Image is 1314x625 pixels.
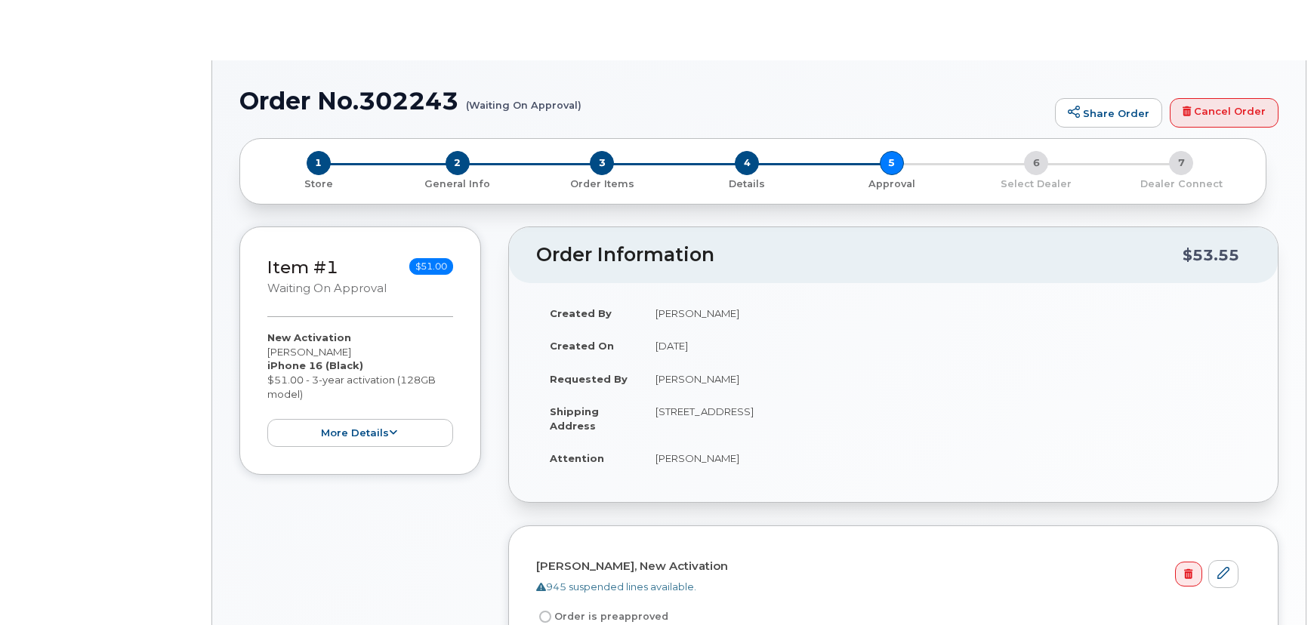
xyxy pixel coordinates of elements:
[536,245,1183,266] h2: Order Information
[391,177,524,191] p: General Info
[539,611,551,623] input: Order is preapproved
[642,329,1251,362] td: [DATE]
[535,177,668,191] p: Order Items
[550,307,612,319] strong: Created By
[550,405,599,432] strong: Shipping Address
[529,175,674,191] a: 3 Order Items
[550,340,614,352] strong: Created On
[239,88,1047,114] h1: Order No.302243
[550,373,628,385] strong: Requested By
[385,175,530,191] a: 2 General Info
[267,257,338,278] a: Item #1
[466,88,581,111] small: (Waiting On Approval)
[735,151,759,175] span: 4
[1170,98,1279,128] a: Cancel Order
[1183,241,1239,269] div: $53.55
[642,362,1251,396] td: [PERSON_NAME]
[267,359,363,371] strong: iPhone 16 (Black)
[446,151,470,175] span: 2
[590,151,614,175] span: 3
[550,452,604,464] strong: Attention
[267,282,387,295] small: Waiting On Approval
[642,395,1251,442] td: [STREET_ADDRESS]
[680,177,813,191] p: Details
[267,419,453,447] button: more details
[409,258,453,275] span: $51.00
[642,297,1251,330] td: [PERSON_NAME]
[536,560,1238,573] h4: [PERSON_NAME], New Activation
[252,175,385,191] a: 1 Store
[258,177,379,191] p: Store
[674,175,819,191] a: 4 Details
[267,331,453,447] div: [PERSON_NAME] $51.00 - 3-year activation (128GB model)
[1055,98,1162,128] a: Share Order
[307,151,331,175] span: 1
[642,442,1251,475] td: [PERSON_NAME]
[267,331,351,343] strong: New Activation
[536,580,1238,594] div: 945 suspended lines available.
